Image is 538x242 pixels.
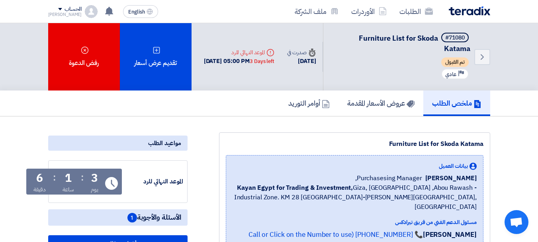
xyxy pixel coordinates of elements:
div: رفض الدعوة [48,23,120,91]
strong: [PERSON_NAME] [423,230,477,240]
a: ملف الشركة [288,2,345,21]
div: يوم [91,185,98,194]
div: مسئول الدعم الفني من فريق تيرادكس [233,218,477,226]
div: Furniture List for Skoda Katama [226,139,483,149]
a: Open chat [505,210,528,234]
div: الموعد النهائي للرد [204,48,274,57]
span: Furniture List for Skoda Katama [359,33,470,54]
a: ملخص الطلب [423,91,490,116]
div: الحساب [65,6,82,13]
div: مواعيد الطلب [48,136,188,151]
div: صدرت في [287,48,316,57]
div: #71080 [445,35,465,41]
span: تم القبول [441,57,469,67]
h5: Furniture List for Skoda Katama [333,33,470,53]
h5: عروض الأسعار المقدمة [347,98,415,108]
img: profile_test.png [85,5,98,18]
div: الموعد النهائي للرد [123,177,183,186]
span: الأسئلة والأجوبة [127,212,181,222]
span: Purchasesing Manager, [355,173,422,183]
h5: ملخص الطلب [432,98,481,108]
b: Kayan Egypt for Trading & Investment, [237,183,353,193]
a: عروض الأسعار المقدمة [338,91,423,116]
div: [DATE] [287,57,316,66]
div: : [81,170,84,185]
button: English [123,5,158,18]
div: [PERSON_NAME] [48,12,82,17]
span: [PERSON_NAME] [425,173,477,183]
img: Teradix logo [449,6,490,16]
div: : [53,170,56,185]
div: 1 [65,173,72,184]
div: ساعة [63,185,74,194]
div: 3 Days left [250,57,274,65]
span: بيانات العميل [439,162,468,170]
h5: أوامر التوريد [288,98,330,108]
div: دقيقة [33,185,46,194]
div: 6 [36,173,43,184]
a: الأوردرات [345,2,393,21]
a: أوامر التوريد [280,91,338,116]
span: English [128,9,145,15]
a: الطلبات [393,2,439,21]
span: Giza, [GEOGRAPHIC_DATA] ,Abou Rawash - Industrial Zone. KM 28 [GEOGRAPHIC_DATA]-[PERSON_NAME][GEO... [233,183,477,212]
div: تقديم عرض أسعار [120,23,192,91]
div: [DATE] 05:00 PM [204,57,274,66]
span: 1 [127,213,137,222]
span: عادي [445,71,456,78]
div: 3 [91,173,98,184]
